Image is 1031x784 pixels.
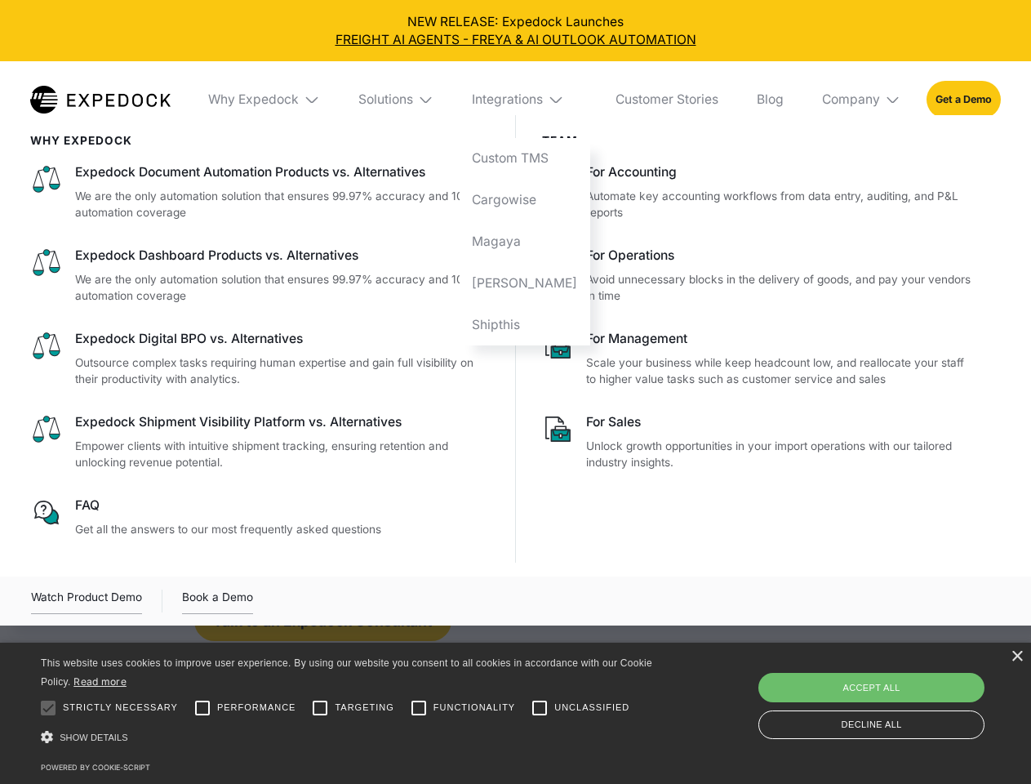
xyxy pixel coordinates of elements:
a: FAQGet all the answers to our most frequently asked questions [30,497,490,537]
p: We are the only automation solution that ensures 99.97% accuracy and 100% automation coverage [75,271,490,305]
a: For ManagementScale your business while keep headcount low, and reallocate your staff to higher v... [542,330,975,388]
p: Empower clients with intuitive shipment tracking, ensuring retention and unlocking revenue potent... [75,438,490,471]
a: Blog [744,61,796,138]
div: WHy Expedock [30,134,490,147]
span: Targeting [335,701,393,715]
a: Shipthis [460,304,590,345]
div: FAQ [75,497,490,514]
p: Unlock growth opportunities in your import operations with our tailored industry insights. [586,438,975,471]
div: Company [822,91,880,108]
div: Integrations [472,91,543,108]
div: Why Expedock [208,91,299,108]
nav: Integrations [460,138,590,345]
span: Functionality [433,701,515,715]
div: Watch Product Demo [31,588,142,614]
p: Avoid unnecessary blocks in the delivery of goods, and pay your vendors in time [586,271,975,305]
iframe: Chat Widget [759,608,1031,784]
div: Show details [41,727,658,749]
a: open lightbox [31,588,142,614]
a: For AccountingAutomate key accounting workflows from data entry, auditing, and P&L reports [542,163,975,221]
a: Custom TMS [460,138,590,180]
a: FREIGHT AI AGENTS - FREYA & AI OUTLOOK AUTOMATION [13,31,1019,49]
p: Automate key accounting workflows from data entry, auditing, and P&L reports [586,188,975,221]
a: For OperationsAvoid unnecessary blocks in the delivery of goods, and pay your vendors in time [542,247,975,305]
a: Magaya [460,220,590,262]
div: Expedock Shipment Visibility Platform vs. Alternatives [75,413,490,431]
div: For Sales [586,413,975,431]
a: [PERSON_NAME] [460,262,590,304]
p: We are the only automation solution that ensures 99.97% accuracy and 100% automation coverage [75,188,490,221]
div: For Accounting [586,163,975,181]
span: Unclassified [554,701,629,715]
span: Show details [60,733,128,742]
div: Solutions [345,61,447,138]
a: Expedock Digital BPO vs. AlternativesOutsource complex tasks requiring human expertise and gain f... [30,330,490,388]
a: Expedock Dashboard Products vs. AlternativesWe are the only automation solution that ensures 99.9... [30,247,490,305]
div: Company [809,61,913,138]
a: For SalesUnlock growth opportunities in your import operations with our tailored industry insights. [542,413,975,471]
a: Expedock Document Automation Products vs. AlternativesWe are the only automation solution that en... [30,163,490,221]
div: For Management [586,330,975,348]
div: NEW RELEASE: Expedock Launches [13,13,1019,49]
a: Powered by cookie-script [41,763,150,772]
p: Scale your business while keep headcount low, and reallocate your staff to higher value tasks suc... [586,354,975,388]
div: Why Expedock [196,61,333,138]
p: Get all the answers to our most frequently asked questions [75,521,490,538]
a: Customer Stories [602,61,731,138]
div: Integrations [460,61,590,138]
div: For Operations [586,247,975,265]
span: This website uses cookies to improve user experience. By using our website you consent to all coo... [41,657,652,688]
a: Book a Demo [182,588,253,614]
span: Strictly necessary [63,701,178,715]
div: Team [542,134,975,147]
div: Expedock Digital BPO vs. Alternatives [75,330,490,348]
p: Outsource complex tasks requiring human expertise and gain full visibility on their productivity ... [75,354,490,388]
div: Expedock Document Automation Products vs. Alternatives [75,163,490,181]
a: Expedock Shipment Visibility Platform vs. AlternativesEmpower clients with intuitive shipment tra... [30,413,490,471]
a: Get a Demo [927,81,1001,118]
a: Read more [73,675,127,688]
div: Expedock Dashboard Products vs. Alternatives [75,247,490,265]
div: Solutions [358,91,413,108]
span: Performance [217,701,296,715]
a: Cargowise [460,180,590,221]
